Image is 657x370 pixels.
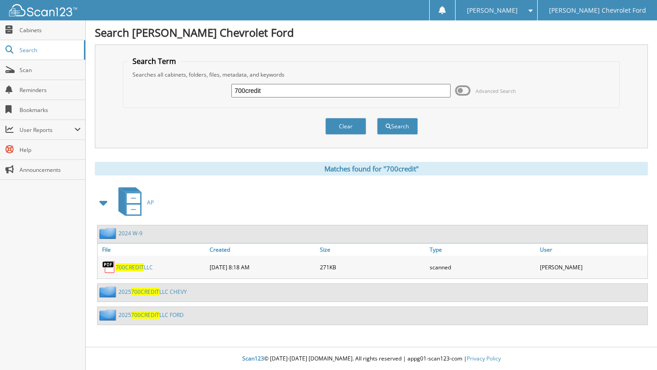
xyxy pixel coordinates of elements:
[549,8,646,13] span: [PERSON_NAME] Chevrolet Ford
[538,243,647,256] a: User
[20,106,81,114] span: Bookmarks
[207,258,317,276] div: [DATE] 8:18 AM
[128,71,615,78] div: Searches all cabinets, folders, files, metadata, and keywords
[377,118,418,135] button: Search
[118,229,142,237] a: 2024 W-9
[427,258,537,276] div: scanned
[95,162,648,175] div: Matches found for "700credit"
[128,56,181,66] legend: Search Term
[325,118,366,135] button: Clear
[116,263,153,271] a: 700CREDITLLC
[20,26,81,34] span: Cabinets
[427,243,537,256] a: Type
[118,288,187,296] a: 2025700CREDITLLC CHEVY
[102,260,116,274] img: PDF.png
[318,243,427,256] a: Size
[20,86,81,94] span: Reminders
[207,243,317,256] a: Created
[318,258,427,276] div: 271KB
[99,309,118,321] img: folder2.png
[20,146,81,154] span: Help
[86,348,657,370] div: © [DATE]-[DATE] [DOMAIN_NAME]. All rights reserved | appg01-scan123-com |
[98,243,207,256] a: File
[147,199,154,206] span: AP
[131,311,159,319] span: 700CREDIT
[116,263,144,271] span: 700CREDIT
[467,355,501,362] a: Privacy Policy
[467,8,518,13] span: [PERSON_NAME]
[20,126,74,134] span: User Reports
[99,286,118,297] img: folder2.png
[242,355,264,362] span: Scan123
[9,4,77,16] img: scan123-logo-white.svg
[20,166,81,174] span: Announcements
[612,326,657,370] iframe: Chat Widget
[20,46,79,54] span: Search
[476,88,516,94] span: Advanced Search
[95,25,648,40] h1: Search [PERSON_NAME] Chevrolet Ford
[131,288,159,296] span: 700CREDIT
[113,185,154,220] a: AP
[20,66,81,74] span: Scan
[538,258,647,276] div: [PERSON_NAME]
[99,228,118,239] img: folder2.png
[118,311,184,319] a: 2025700CREDITLLC FORD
